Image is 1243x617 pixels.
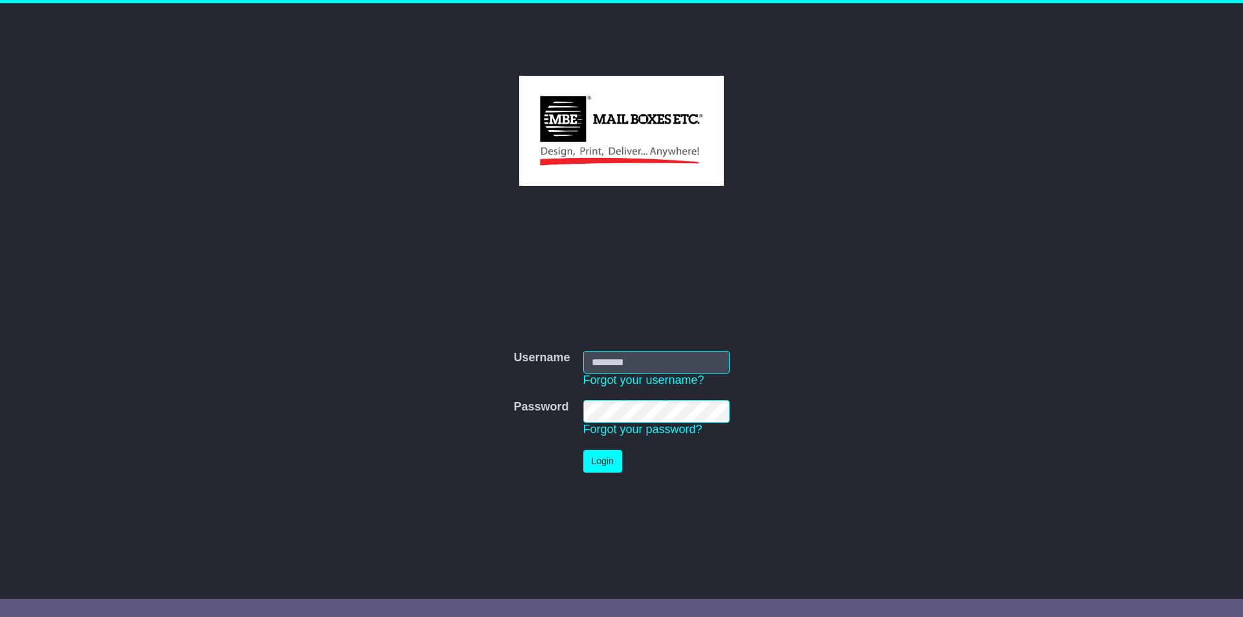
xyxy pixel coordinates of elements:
[513,400,568,414] label: Password
[583,374,704,387] a: Forgot your username?
[583,450,622,473] button: Login
[583,423,702,436] a: Forgot your password?
[513,351,570,365] label: Username
[519,76,723,186] img: MBE Macquarie Park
